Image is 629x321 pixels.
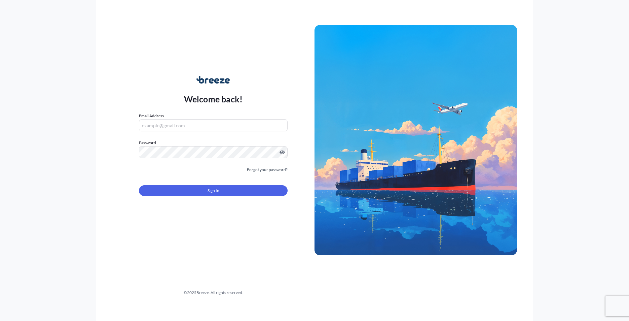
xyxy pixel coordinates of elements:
[139,139,288,146] label: Password
[139,113,164,119] label: Email Address
[314,25,517,255] img: Ship illustration
[139,185,288,196] button: Sign In
[139,119,288,131] input: example@gmail.com
[184,94,243,104] p: Welcome back!
[208,187,219,194] span: Sign In
[280,150,285,155] button: Show password
[112,289,314,296] div: © 2025 Breeze. All rights reserved.
[247,166,288,173] a: Forgot your password?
